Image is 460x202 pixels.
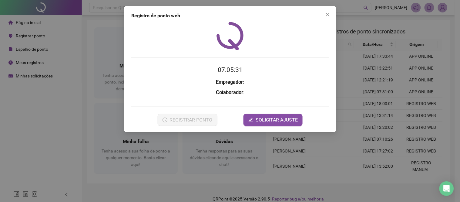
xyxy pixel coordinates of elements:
[439,181,454,196] div: Open Intercom Messenger
[216,90,243,95] strong: Colaborador
[243,114,303,126] button: editSOLICITAR AJUSTE
[217,22,244,50] img: QRPoint
[325,12,330,17] span: close
[218,66,243,74] time: 07:05:31
[256,116,298,124] span: SOLICITAR AJUSTE
[323,10,333,19] button: Close
[216,79,243,85] strong: Empregador
[248,118,253,122] span: edit
[131,12,329,19] div: Registro de ponto web
[131,89,329,97] h3: :
[157,114,217,126] button: REGISTRAR PONTO
[131,78,329,86] h3: :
